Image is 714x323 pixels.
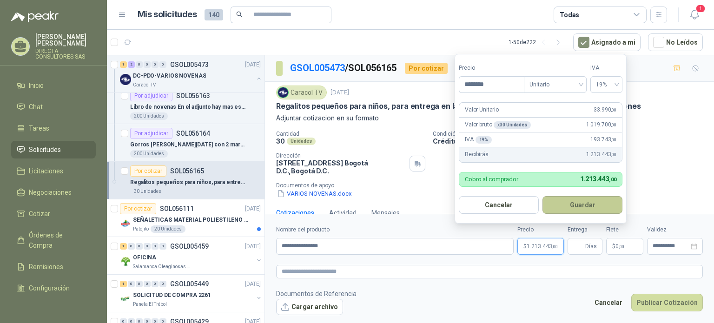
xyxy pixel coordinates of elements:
label: Validez [647,225,703,234]
span: Chat [29,102,43,112]
span: ,00 [611,107,616,112]
p: Dirección [276,152,406,159]
span: Inicio [29,80,44,91]
span: 193.743 [590,135,616,144]
span: search [236,11,243,18]
p: Salamanca Oleaginosas SAS [133,263,192,270]
img: Company Logo [120,256,131,267]
span: $ [612,244,615,249]
p: GSOL005473 [170,61,209,68]
div: 0 [152,281,159,287]
p: $ 0,00 [606,238,643,255]
label: IVA [590,64,622,73]
div: 0 [136,281,143,287]
span: ,00 [619,244,624,249]
div: x 30 Unidades [494,121,530,129]
p: SOLICITUD DE COMPRA 2261 [133,291,211,300]
p: SOL056164 [176,130,210,137]
label: Flete [606,225,643,234]
span: Negociaciones [29,187,72,198]
img: Company Logo [278,87,288,98]
span: Configuración [29,283,70,293]
p: $1.213.443,00 [517,238,564,255]
div: 200 Unidades [130,112,168,120]
p: GSOL005459 [170,243,209,250]
a: Solicitudes [11,141,96,158]
p: Regalitos pequeños para niños, para entrega en las novenas En el adjunto hay mas especificaciones [276,101,641,111]
p: [STREET_ADDRESS] Bogotá D.C. , Bogotá D.C. [276,159,406,175]
p: IVA [465,135,492,144]
div: 0 [152,243,159,250]
div: 0 [128,243,135,250]
div: 0 [159,281,166,287]
a: 1 2 0 0 0 0 GSOL005473[DATE] Company LogoDC-PDO-VARIOS NOVENASCaracol TV [120,59,263,89]
div: Por cotizar [130,165,166,177]
div: 0 [152,61,159,68]
p: [DATE] [245,280,261,289]
div: 2 [128,61,135,68]
div: 0 [144,243,151,250]
div: Todas [560,10,579,20]
div: Unidades [287,138,316,145]
div: 1 [120,281,127,287]
p: Panela El Trébol [133,301,167,308]
p: [DATE] [245,204,261,213]
button: Cargar archivo [276,299,343,316]
div: 30 Unidades [130,188,165,195]
div: 0 [136,61,143,68]
p: Condición de pago [433,131,710,137]
span: ,00 [609,177,616,183]
span: ,00 [611,152,616,157]
span: 1.213.443 [527,244,558,249]
button: Publicar Cotización [631,294,703,311]
a: Configuración [11,279,96,297]
p: Recibirás [465,150,489,159]
a: Tareas [11,119,96,137]
div: 0 [136,243,143,250]
button: Cancelar [589,294,628,311]
p: Documentos de Referencia [276,289,357,299]
button: Cancelar [459,196,539,214]
a: 1 0 0 0 0 0 GSOL005449[DATE] Company LogoSOLICITUD DE COMPRA 2261Panela El Trébol [120,278,263,308]
img: Company Logo [120,218,131,229]
p: [DATE] [331,88,349,97]
p: Valor bruto [465,120,531,129]
button: Guardar [542,196,622,214]
label: Entrega [568,225,602,234]
div: 0 [159,243,166,250]
span: Licitaciones [29,166,63,176]
p: Valor Unitario [465,105,499,114]
p: Cantidad [276,131,425,137]
span: Unitario [529,78,581,92]
a: Inicio [11,77,96,94]
p: Patojito [133,225,149,233]
button: VARIOS NOVENAS.docx [276,189,353,198]
div: Actividad [329,208,357,218]
a: Licitaciones [11,162,96,180]
div: Por adjudicar [130,90,172,101]
img: Company Logo [120,74,131,85]
span: 33.990 [594,105,616,114]
p: Gorros [PERSON_NAME][DATE] con 2 marcas [130,140,246,149]
span: Órdenes de Compra [29,230,87,250]
div: 0 [144,281,151,287]
a: GSOL005473 [290,62,345,73]
div: 1 - 50 de 222 [509,35,566,50]
span: 140 [205,9,223,20]
div: 1 [120,61,127,68]
span: ,00 [611,137,616,142]
label: Precio [517,225,564,234]
div: 200 Unidades [130,150,168,158]
span: Cotizar [29,209,50,219]
div: Por cotizar [120,203,156,214]
p: SOL056165 [170,168,204,174]
div: Mensajes [371,208,400,218]
span: 1.019.700 [586,120,616,129]
div: Cotizaciones [276,208,314,218]
p: [PERSON_NAME] [PERSON_NAME] [35,33,96,46]
p: OFICINA [133,253,156,262]
a: Por adjudicarSOL056164Gorros [PERSON_NAME][DATE] con 2 marcas200 Unidades [107,124,264,162]
p: Regalitos pequeños para niños, para entrega en las novenas En el adjunto hay mas especificaciones [130,178,246,187]
p: Documentos de apoyo [276,182,710,189]
button: 1 [686,7,703,23]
